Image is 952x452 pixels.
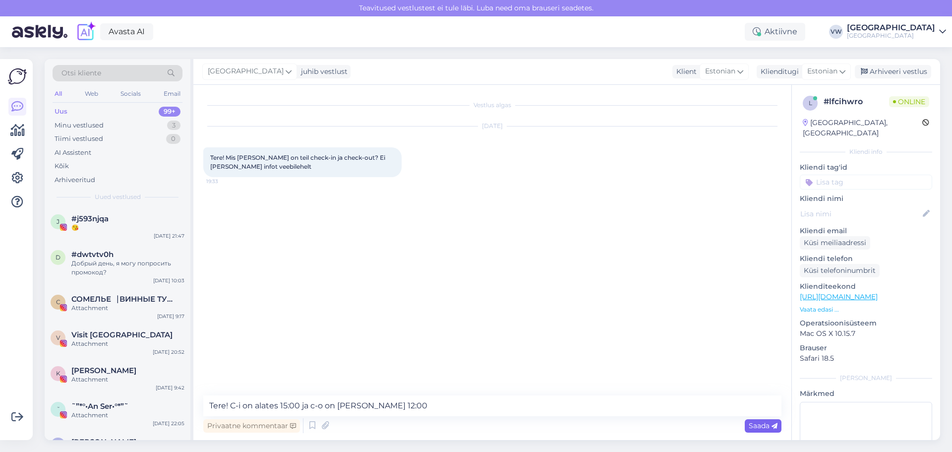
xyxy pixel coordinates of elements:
[800,353,932,364] p: Safari 18.5
[203,122,781,130] div: [DATE]
[705,66,735,77] span: Estonian
[809,99,812,107] span: l
[807,66,837,77] span: Estonian
[297,66,348,77] div: juhib vestlust
[56,334,60,341] span: V
[800,162,932,173] p: Kliendi tag'id
[71,438,136,447] span: Nele Grandberg
[847,24,935,32] div: [GEOGRAPHIC_DATA]
[71,339,184,348] div: Attachment
[162,87,182,100] div: Email
[95,193,141,201] span: Uued vestlused
[157,313,184,320] div: [DATE] 9:17
[71,330,173,339] span: Visit Pärnu
[61,68,101,78] span: Otsi kliente
[800,328,932,339] p: Mac OS X 10.15.7
[800,226,932,236] p: Kliendi email
[800,388,932,399] p: Märkmed
[53,87,64,100] div: All
[100,23,153,40] a: Avasta AI
[800,292,878,301] a: [URL][DOMAIN_NAME]
[71,375,184,384] div: Attachment
[71,366,136,375] span: Katri Kägo
[800,343,932,353] p: Brauser
[56,370,60,377] span: K
[55,134,103,144] div: Tiimi vestlused
[847,24,946,40] a: [GEOGRAPHIC_DATA][GEOGRAPHIC_DATA]
[57,218,59,225] span: j
[159,107,180,117] div: 99+
[71,223,184,232] div: 😘
[55,107,67,117] div: Uus
[800,208,921,219] input: Lisa nimi
[71,214,109,223] span: #j593njqa
[156,384,184,391] div: [DATE] 9:42
[800,254,932,264] p: Kliendi telefon
[800,281,932,292] p: Klienditeekond
[847,32,935,40] div: [GEOGRAPHIC_DATA]
[55,175,95,185] div: Arhiveeritud
[757,66,799,77] div: Klienditugi
[800,147,932,156] div: Kliendi info
[8,67,27,86] img: Askly Logo
[800,305,932,314] p: Vaata edasi ...
[55,148,91,158] div: AI Assistent
[71,402,128,411] span: ˜”*°•An Ser•°*”˜
[208,66,284,77] span: [GEOGRAPHIC_DATA]
[749,421,777,430] span: Saada
[55,121,104,130] div: Minu vestlused
[153,277,184,284] div: [DATE] 10:03
[206,178,243,185] span: 19:33
[55,161,69,171] div: Kõik
[203,395,781,416] textarea: Tere! C-i on alates 15:00 ja c-o on [PERSON_NAME] 12:00
[800,194,932,204] p: Kliendi nimi
[71,259,184,277] div: Добрый день, я могу попросить промокод?
[210,154,387,170] span: Tere! Mis [PERSON_NAME] on teil check-in ja check-out? Ei [PERSON_NAME] infot veebilehelt
[800,318,932,328] p: Operatsioonisüsteem
[83,87,100,100] div: Web
[71,411,184,420] div: Attachment
[824,96,889,108] div: # lfcihwro
[889,96,929,107] span: Online
[153,420,184,427] div: [DATE] 22:05
[800,236,870,250] div: Küsi meiliaadressi
[855,65,931,78] div: Arhiveeri vestlus
[800,175,932,190] input: Lisa tag
[56,254,60,261] span: d
[154,232,184,240] div: [DATE] 21:47
[203,419,300,433] div: Privaatne kommentaar
[71,250,114,259] span: #dwtvtv0h
[167,121,180,130] div: 3
[800,374,932,383] div: [PERSON_NAME]
[153,348,184,356] div: [DATE] 20:52
[75,21,96,42] img: explore-ai
[800,264,880,277] div: Küsi telefoninumbrit
[745,23,805,41] div: Aktiivne
[57,405,60,413] span: ˜
[203,101,781,110] div: Vestlus algas
[829,25,843,39] div: VW
[119,87,143,100] div: Socials
[803,118,922,138] div: [GEOGRAPHIC_DATA], [GEOGRAPHIC_DATA]
[672,66,697,77] div: Klient
[71,304,184,313] div: Attachment
[166,134,180,144] div: 0
[71,295,175,304] span: СОМЕЛЬЕ⎹ ВИННЫЕ ТУРЫ | ДЕГУСТАЦИИ В ТАЛЛИННЕ
[56,298,60,306] span: С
